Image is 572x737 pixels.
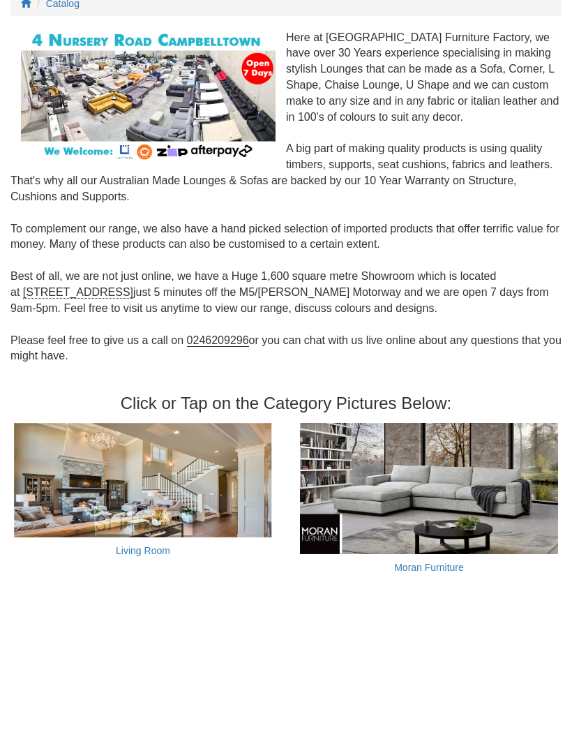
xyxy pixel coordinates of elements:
img: Moran Furniture [300,423,558,554]
a: Living Room [116,545,170,556]
img: Corner Modular Lounges [21,30,276,163]
h3: Click or Tap on the Category Pictures Below: [10,394,562,412]
div: Here at [GEOGRAPHIC_DATA] Furniture Factory, we have over 30 Years experience specialising in mak... [10,30,562,381]
a: Moran Furniture [394,562,464,573]
img: Living Room [14,423,272,537]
